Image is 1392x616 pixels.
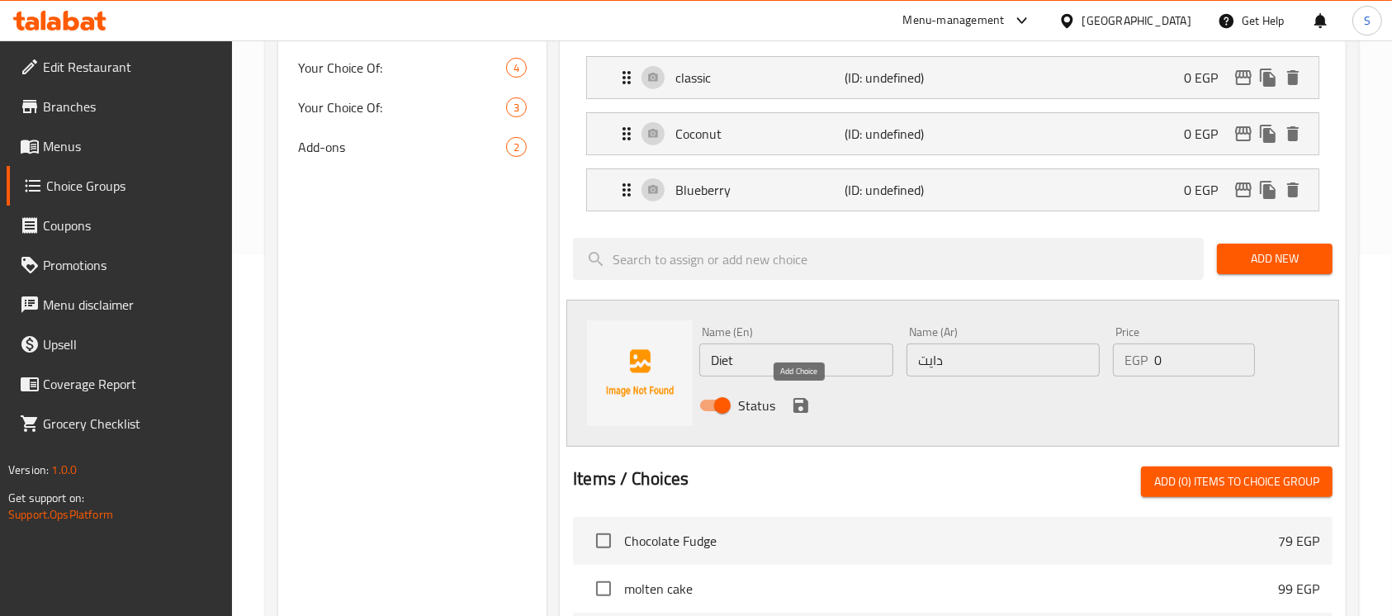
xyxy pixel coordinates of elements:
[43,374,220,394] span: Coverage Report
[7,404,233,443] a: Grocery Checklist
[675,124,845,144] p: Coconut
[1256,121,1281,146] button: duplicate
[507,100,526,116] span: 3
[43,216,220,235] span: Coupons
[675,68,845,88] p: classic
[298,137,506,157] span: Add-ons
[1281,121,1305,146] button: delete
[1278,531,1319,551] p: 79 EGP
[278,127,547,167] div: Add-ons2
[624,579,1278,599] span: molten cake
[8,504,113,525] a: Support.OpsPlatform
[7,206,233,245] a: Coupons
[1256,178,1281,202] button: duplicate
[788,393,813,418] button: save
[7,285,233,325] a: Menu disclaimer
[907,344,1100,377] input: Enter name Ar
[43,57,220,77] span: Edit Restaurant
[43,255,220,275] span: Promotions
[1154,471,1319,492] span: Add (0) items to choice group
[573,106,1333,162] li: Expand
[1231,65,1256,90] button: edit
[573,50,1333,106] li: Expand
[507,140,526,155] span: 2
[1184,68,1231,88] p: 0 EGP
[1217,244,1333,274] button: Add New
[587,113,1319,154] div: Expand
[1184,124,1231,144] p: 0 EGP
[7,87,233,126] a: Branches
[43,295,220,315] span: Menu disclaimer
[1281,178,1305,202] button: delete
[7,245,233,285] a: Promotions
[845,68,958,88] p: (ID: undefined)
[7,364,233,404] a: Coverage Report
[7,325,233,364] a: Upsell
[278,48,547,88] div: Your Choice Of:4
[1256,65,1281,90] button: duplicate
[278,88,547,127] div: Your Choice Of:3
[46,176,220,196] span: Choice Groups
[738,396,775,415] span: Status
[1278,579,1319,599] p: 99 EGP
[51,459,77,481] span: 1.0.0
[1124,350,1148,370] p: EGP
[43,334,220,354] span: Upsell
[573,238,1204,280] input: search
[586,524,621,558] span: Select choice
[1154,344,1255,377] input: Please enter price
[43,414,220,434] span: Grocery Checklist
[1364,12,1371,30] span: S
[8,487,84,509] span: Get support on:
[587,169,1319,211] div: Expand
[624,531,1278,551] span: Chocolate Fudge
[845,124,958,144] p: (ID: undefined)
[903,11,1005,31] div: Menu-management
[573,162,1333,218] li: Expand
[506,97,527,117] div: Choices
[7,47,233,87] a: Edit Restaurant
[675,180,845,200] p: Blueberry
[7,166,233,206] a: Choice Groups
[507,60,526,76] span: 4
[43,136,220,156] span: Menus
[573,467,689,491] h2: Items / Choices
[1141,467,1333,497] button: Add (0) items to choice group
[7,126,233,166] a: Menus
[506,137,527,157] div: Choices
[587,57,1319,98] div: Expand
[1230,249,1319,269] span: Add New
[1231,178,1256,202] button: edit
[845,180,958,200] p: (ID: undefined)
[298,97,506,117] span: Your Choice Of:
[1082,12,1191,30] div: [GEOGRAPHIC_DATA]
[699,344,892,377] input: Enter name En
[1184,180,1231,200] p: 0 EGP
[298,58,506,78] span: Your Choice Of:
[1281,65,1305,90] button: delete
[43,97,220,116] span: Branches
[1231,121,1256,146] button: edit
[586,571,621,606] span: Select choice
[8,459,49,481] span: Version:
